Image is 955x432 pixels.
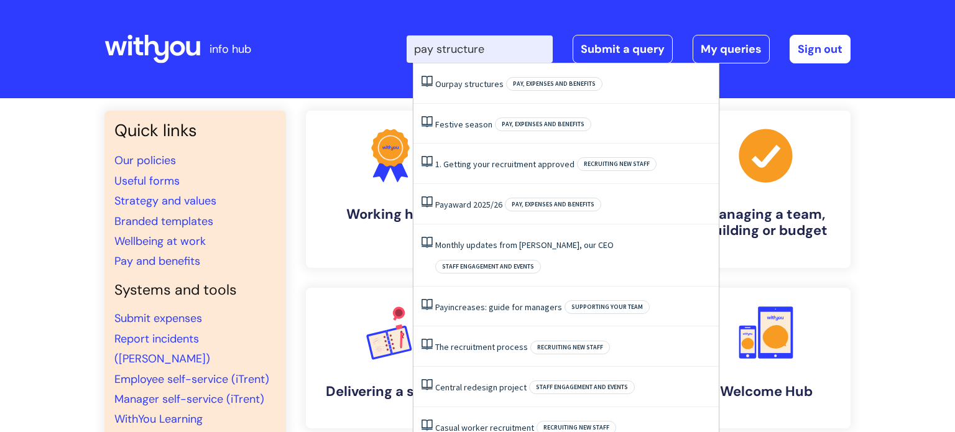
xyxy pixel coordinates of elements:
[114,153,176,168] a: Our policies
[449,78,463,90] span: pay
[565,300,650,314] span: Supporting your team
[407,35,553,63] input: Search
[114,254,200,269] a: Pay and benefits
[114,173,180,188] a: Useful forms
[114,392,264,407] a: Manager self-service (iTrent)
[464,78,504,90] span: structures
[435,301,448,313] span: Pay
[114,411,203,426] a: WithYou Learning
[681,288,851,428] a: Welcome Hub
[506,77,602,91] span: Pay, expenses and benefits
[435,199,448,210] span: Pay
[530,341,610,354] span: Recruiting new staff
[435,260,541,273] span: Staff engagement and events
[114,372,269,387] a: Employee self-service (iTrent)
[210,39,251,59] p: info hub
[505,198,601,211] span: Pay, expenses and benefits
[435,199,502,210] a: Payaward 2025/26
[495,117,591,131] span: Pay, expenses and benefits
[114,193,216,208] a: Strategy and values
[407,35,851,63] div: | -
[577,157,657,171] span: Recruiting new staff
[316,206,465,223] h4: Working here
[306,288,475,428] a: Delivering a service
[114,331,210,366] a: Report incidents ([PERSON_NAME])
[435,239,614,250] a: Monthly updates from [PERSON_NAME], our CEO
[435,382,527,393] a: Central redesign project
[681,111,851,268] a: Managing a team, building or budget
[435,119,492,130] a: Festive season
[114,121,276,140] h3: Quick links
[435,78,504,90] a: Ourpay structures
[114,214,213,229] a: Branded templates
[693,35,770,63] a: My queries
[573,35,673,63] a: Submit a query
[435,159,574,170] a: 1. Getting your recruitment approved
[691,206,841,239] h4: Managing a team, building or budget
[114,311,202,326] a: Submit expenses
[435,341,528,352] a: The recruitment process
[316,384,465,400] h4: Delivering a service
[529,380,635,394] span: Staff engagement and events
[691,384,841,400] h4: Welcome Hub
[790,35,851,63] a: Sign out
[306,111,475,268] a: Working here
[114,282,276,299] h4: Systems and tools
[435,301,562,313] a: Payincreases: guide for managers
[114,234,206,249] a: Wellbeing at work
